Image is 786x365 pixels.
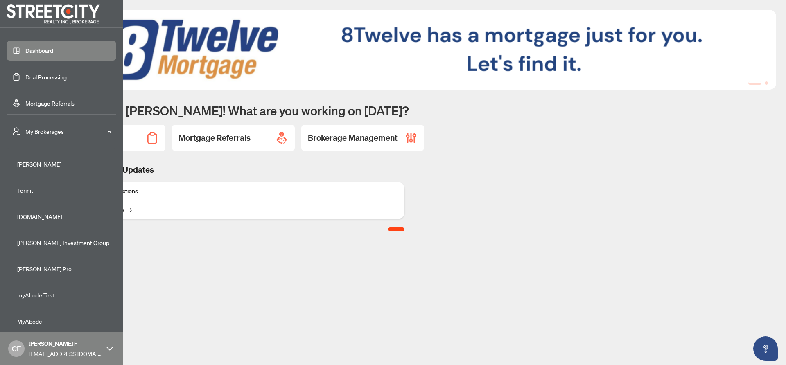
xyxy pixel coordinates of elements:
[25,73,67,81] a: Deal Processing
[25,127,111,136] span: My Brokerages
[17,291,111,300] span: myAbode Test
[25,47,53,54] a: Dashboard
[753,336,778,361] button: Open asap
[178,132,251,144] h2: Mortgage Referrals
[17,317,111,326] span: MyAbode
[29,339,102,348] span: [PERSON_NAME] F
[43,164,404,176] h3: Brokerage & Industry Updates
[308,132,398,144] h2: Brokerage Management
[25,99,75,107] a: Mortgage Referrals
[12,343,21,354] span: CF
[17,238,111,247] span: [PERSON_NAME] Investment Group
[128,205,132,214] span: →
[17,212,111,221] span: [DOMAIN_NAME]
[43,103,776,118] h1: Welcome back [PERSON_NAME]! What are you working on [DATE]?
[17,186,111,195] span: Torinit
[86,187,398,196] p: Deposit Instructions
[7,4,100,24] img: logo
[17,160,111,169] span: [PERSON_NAME]
[43,10,776,90] img: Slide 0
[12,127,20,135] span: user-switch
[765,81,768,85] button: 2
[748,81,761,85] button: 1
[29,349,102,358] span: [EMAIL_ADDRESS][DOMAIN_NAME]
[17,264,111,273] span: [PERSON_NAME] Pro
